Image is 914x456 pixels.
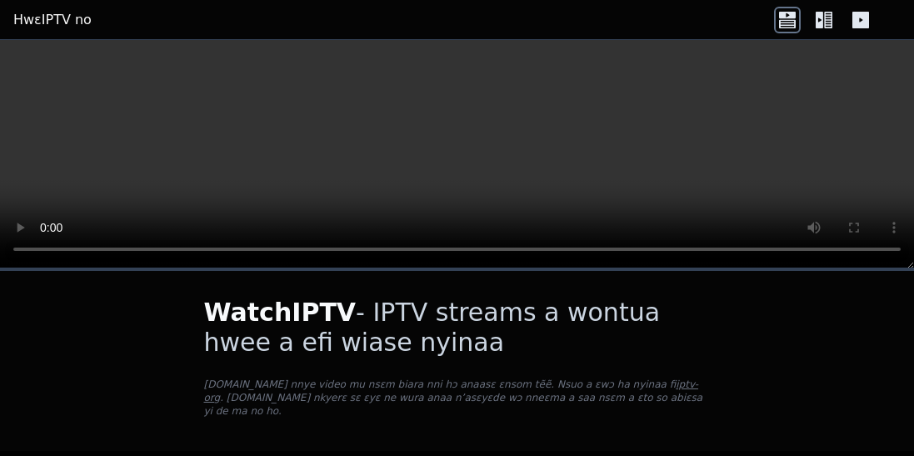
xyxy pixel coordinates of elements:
font: WatchIPTV [204,298,357,327]
font: HwɛIPTV no [13,12,92,28]
font: [DOMAIN_NAME] nnye video mu nsɛm biara nni hɔ anaasɛ ɛnsom tẽẽ. Nsuo a ɛwɔ ha nyinaa fi [204,378,677,390]
font: . [DOMAIN_NAME] nkyerɛ sɛ ɛyɛ ne wura anaa n’asɛyɛde wɔ nneɛma a saa nsɛm a ɛto so abiɛsa yi de m... [204,392,703,417]
a: iptv-org [204,378,699,403]
a: HwɛIPTV no [13,10,92,30]
font: - IPTV streams a wontua hwee a efi wiase nyinaa [204,298,661,357]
